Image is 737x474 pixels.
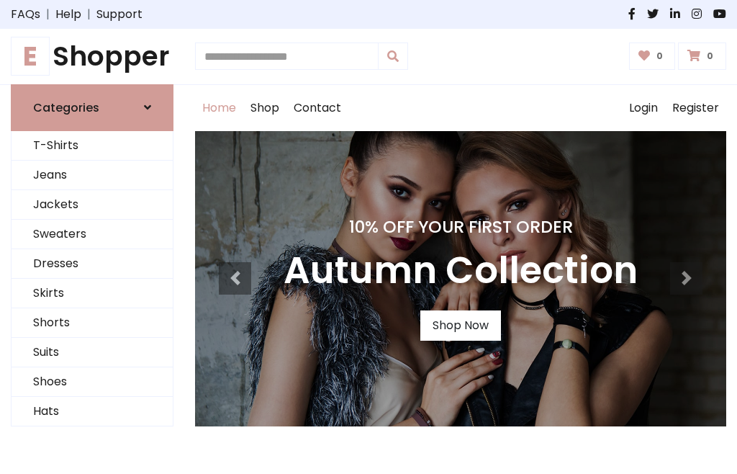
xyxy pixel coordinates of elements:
a: 0 [629,43,676,70]
span: | [81,6,96,23]
a: Jackets [12,190,173,220]
h4: 10% Off Your First Order [284,217,638,237]
span: 0 [703,50,717,63]
a: Shoes [12,367,173,397]
a: EShopper [11,40,173,73]
h6: Categories [33,101,99,115]
a: T-Shirts [12,131,173,161]
span: 0 [653,50,666,63]
a: Shop [243,85,286,131]
a: Dresses [12,249,173,279]
a: Register [665,85,726,131]
a: Hats [12,397,173,426]
a: Suits [12,338,173,367]
a: 0 [678,43,726,70]
a: FAQs [11,6,40,23]
a: Jeans [12,161,173,190]
a: Contact [286,85,348,131]
a: Skirts [12,279,173,308]
h3: Autumn Collection [284,249,638,293]
span: | [40,6,55,23]
a: Home [195,85,243,131]
a: Shorts [12,308,173,338]
a: Help [55,6,81,23]
a: Categories [11,84,173,131]
a: Shop Now [420,310,501,341]
a: Support [96,6,143,23]
h1: Shopper [11,40,173,73]
span: E [11,37,50,76]
a: Login [622,85,665,131]
a: Sweaters [12,220,173,249]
